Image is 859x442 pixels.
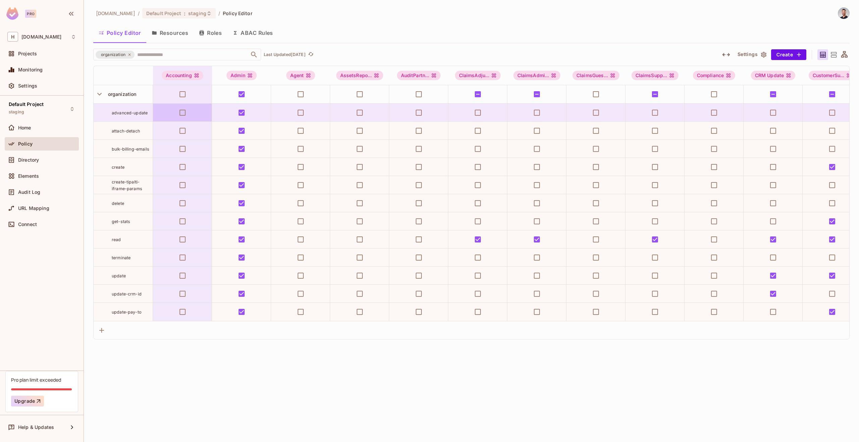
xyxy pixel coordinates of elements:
span: Workspace: honeycombinsurance.com [21,34,61,40]
span: Monitoring [18,67,43,72]
div: Agent [286,71,315,80]
img: SReyMgAAAABJRU5ErkJggg== [6,7,18,20]
span: Elements [18,173,39,179]
p: Last Updated [DATE] [264,52,306,57]
button: refresh [307,51,315,59]
button: Open [249,50,259,59]
button: Settings [735,49,768,60]
span: advanced-update [112,110,148,115]
span: Default Project [9,102,44,107]
div: Pro plan limit exceeded [11,377,61,383]
div: Compliance [693,71,736,80]
span: staging [9,109,24,115]
span: bulk-billing-emails [112,147,149,152]
div: Accounting [162,71,203,80]
span: Projects [18,51,37,56]
span: H [7,32,18,42]
span: AssetsReports [336,71,384,80]
span: delete [112,201,124,206]
div: Pro [25,10,36,18]
span: Directory [18,157,39,163]
span: terminate [112,255,131,260]
span: Home [18,125,31,130]
div: AuditPartn... [397,71,441,80]
button: Roles [194,24,227,41]
li: / [218,10,220,16]
div: CRM Update [751,71,796,80]
div: CustomerSu... [809,71,856,80]
button: ABAC Rules [227,24,279,41]
span: create [112,165,124,170]
span: Settings [18,83,37,89]
span: Audit Log [18,189,40,195]
span: URL Mapping [18,206,49,211]
span: Policy [18,141,33,147]
span: ClaimsAdjuster [455,71,501,80]
span: Default Project [146,10,181,16]
span: ClaimsAdmin [513,71,561,80]
span: update-crm-id [112,291,142,296]
button: Policy Editor [93,24,146,41]
div: AssetsRepo... [336,71,384,80]
li: / [138,10,140,16]
span: AuditPartner [397,71,441,80]
div: organization [96,51,135,59]
span: update [112,273,126,278]
span: Click to refresh data [306,51,315,59]
span: Help & Updates [18,425,54,430]
span: refresh [308,51,314,58]
div: ClaimsGues... [572,71,619,80]
span: Policy Editor [223,10,252,16]
button: Create [771,49,806,60]
span: CustomerSuccessAdmin [809,71,856,80]
span: organization [105,91,137,97]
span: get-stats [112,219,130,224]
span: ClaimsGuest [572,71,619,80]
span: staging [188,10,206,16]
div: Admin [226,71,257,80]
span: : [184,11,186,16]
div: ClaimsAdju... [455,71,501,80]
img: dor@honeycombinsurance.com [838,8,849,19]
button: Upgrade [11,396,44,406]
span: ClaimsSupport [631,71,679,80]
span: create-tipalti-iframe-params [112,179,142,191]
span: read [112,237,121,242]
div: ClaimsSupp... [631,71,679,80]
span: attach-detach [112,128,140,133]
span: Connect [18,222,37,227]
span: organization [97,51,130,58]
span: update-pay-to [112,310,141,315]
span: the active workspace [96,10,135,16]
button: Resources [146,24,194,41]
div: ClaimsAdmi... [513,71,561,80]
